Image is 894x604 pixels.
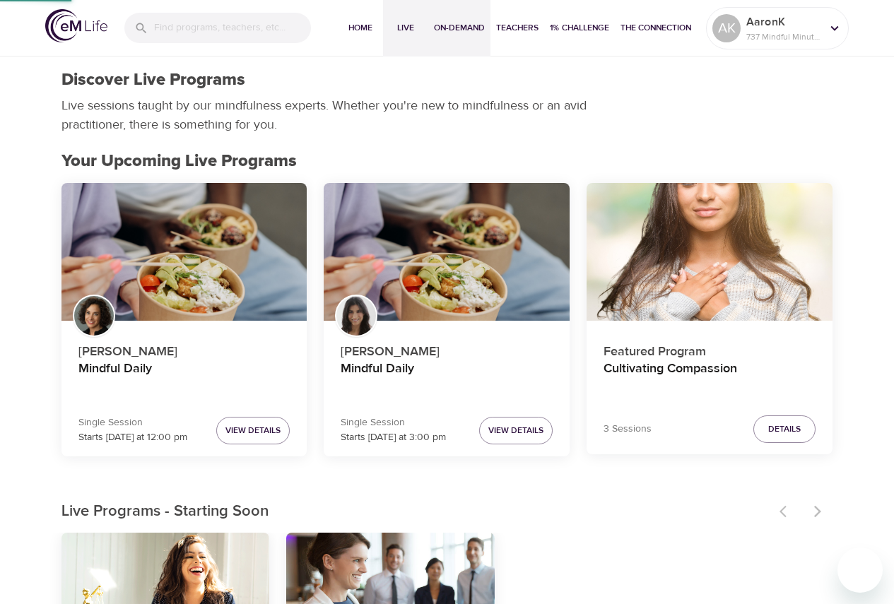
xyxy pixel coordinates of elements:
[604,336,816,361] p: Featured Program
[45,9,107,42] img: logo
[61,151,833,172] h2: Your Upcoming Live Programs
[341,415,446,430] p: Single Session
[837,547,883,593] iframe: Button to launch messaging window
[61,500,771,523] p: Live Programs - Starting Soon
[550,20,609,35] span: 1% Challenge
[620,20,691,35] span: The Connection
[78,336,290,361] p: [PERSON_NAME]
[225,423,281,438] span: View Details
[753,415,816,443] button: Details
[216,417,290,444] button: View Details
[746,13,821,30] p: AaronK
[78,430,187,445] p: Starts [DATE] at 12:00 pm
[746,30,821,43] p: 737 Mindful Minutes
[341,336,553,361] p: [PERSON_NAME]
[496,20,539,35] span: Teachers
[479,417,553,444] button: View Details
[61,96,592,134] p: Live sessions taught by our mindfulness experts. Whether you're new to mindfulness or an avid pra...
[434,20,485,35] span: On-Demand
[343,20,377,35] span: Home
[389,20,423,35] span: Live
[324,183,570,321] button: Mindful Daily
[78,415,187,430] p: Single Session
[768,422,801,437] span: Details
[78,361,290,395] h4: Mindful Daily
[488,423,543,438] span: View Details
[604,361,816,395] h4: Cultivating Compassion
[61,70,245,90] h1: Discover Live Programs
[154,13,311,43] input: Find programs, teachers, etc...
[341,430,446,445] p: Starts [DATE] at 3:00 pm
[587,183,833,321] button: Cultivating Compassion
[341,361,553,395] h4: Mindful Daily
[604,422,652,437] p: 3 Sessions
[61,183,307,321] button: Mindful Daily
[712,14,741,42] div: AK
